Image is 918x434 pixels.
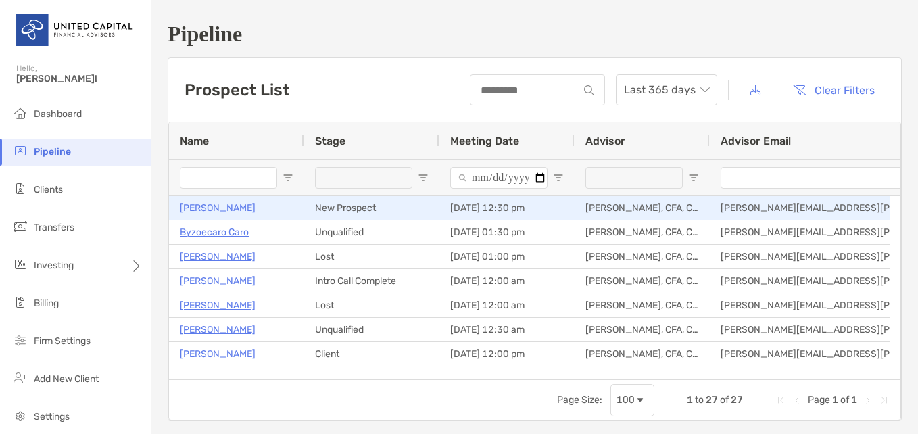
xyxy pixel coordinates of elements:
[34,184,63,195] span: Clients
[808,394,830,406] span: Page
[553,172,564,183] button: Open Filter Menu
[439,196,575,220] div: [DATE] 12:30 pm
[12,180,28,197] img: clients icon
[439,342,575,366] div: [DATE] 12:00 pm
[180,321,256,338] a: [PERSON_NAME]
[851,394,857,406] span: 1
[34,222,74,233] span: Transfers
[185,80,289,99] h3: Prospect List
[585,135,625,147] span: Advisor
[792,395,802,406] div: Previous Page
[720,394,729,406] span: of
[695,394,704,406] span: to
[34,260,74,271] span: Investing
[304,245,439,268] div: Lost
[879,395,890,406] div: Last Page
[782,75,885,105] button: Clear Filters
[304,220,439,244] div: Unqualified
[315,135,345,147] span: Stage
[731,394,743,406] span: 27
[439,245,575,268] div: [DATE] 01:00 pm
[706,394,718,406] span: 27
[439,293,575,317] div: [DATE] 12:00 am
[180,167,277,189] input: Name Filter Input
[12,294,28,310] img: billing icon
[418,172,429,183] button: Open Filter Menu
[16,5,135,54] img: United Capital Logo
[180,224,249,241] a: Byzoecaro Caro
[617,394,635,406] div: 100
[34,411,70,423] span: Settings
[16,73,143,85] span: [PERSON_NAME]!
[12,256,28,272] img: investing icon
[721,135,791,147] span: Advisor Email
[439,269,575,293] div: [DATE] 12:00 am
[180,135,209,147] span: Name
[575,366,710,390] div: [PERSON_NAME], CFA, CFP®
[12,408,28,424] img: settings icon
[439,318,575,341] div: [DATE] 12:30 am
[832,394,838,406] span: 1
[584,85,594,95] img: input icon
[575,269,710,293] div: [PERSON_NAME], CFA, CFP®
[575,196,710,220] div: [PERSON_NAME], CFA, CFP®
[575,293,710,317] div: [PERSON_NAME], CFA, CFP®
[575,342,710,366] div: [PERSON_NAME], CFA, CFP®
[687,394,693,406] span: 1
[304,293,439,317] div: Lost
[180,345,256,362] a: [PERSON_NAME]
[34,297,59,309] span: Billing
[304,269,439,293] div: Intro Call Complete
[439,220,575,244] div: [DATE] 01:30 pm
[283,172,293,183] button: Open Filter Menu
[575,220,710,244] div: [PERSON_NAME], CFA, CFP®
[12,332,28,348] img: firm-settings icon
[450,167,548,189] input: Meeting Date Filter Input
[304,196,439,220] div: New Prospect
[304,366,439,390] div: Lost
[450,135,519,147] span: Meeting Date
[34,335,91,347] span: Firm Settings
[304,318,439,341] div: Unqualified
[180,297,256,314] a: [PERSON_NAME]
[180,199,256,216] a: [PERSON_NAME]
[12,105,28,121] img: dashboard icon
[439,366,575,390] div: [DATE] 12:00 am
[624,75,709,105] span: Last 365 days
[688,172,699,183] button: Open Filter Menu
[863,395,873,406] div: Next Page
[557,394,602,406] div: Page Size:
[180,272,256,289] a: [PERSON_NAME]
[34,373,99,385] span: Add New Client
[304,342,439,366] div: Client
[34,108,82,120] span: Dashboard
[12,218,28,235] img: transfers icon
[840,394,849,406] span: of
[12,143,28,159] img: pipeline icon
[34,146,71,158] span: Pipeline
[12,370,28,386] img: add_new_client icon
[575,245,710,268] div: [PERSON_NAME], CFA, CFP®
[610,384,654,416] div: Page Size
[575,318,710,341] div: [PERSON_NAME], CFA, CFP®
[180,248,256,265] a: [PERSON_NAME]
[168,22,902,47] h1: Pipeline
[775,395,786,406] div: First Page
